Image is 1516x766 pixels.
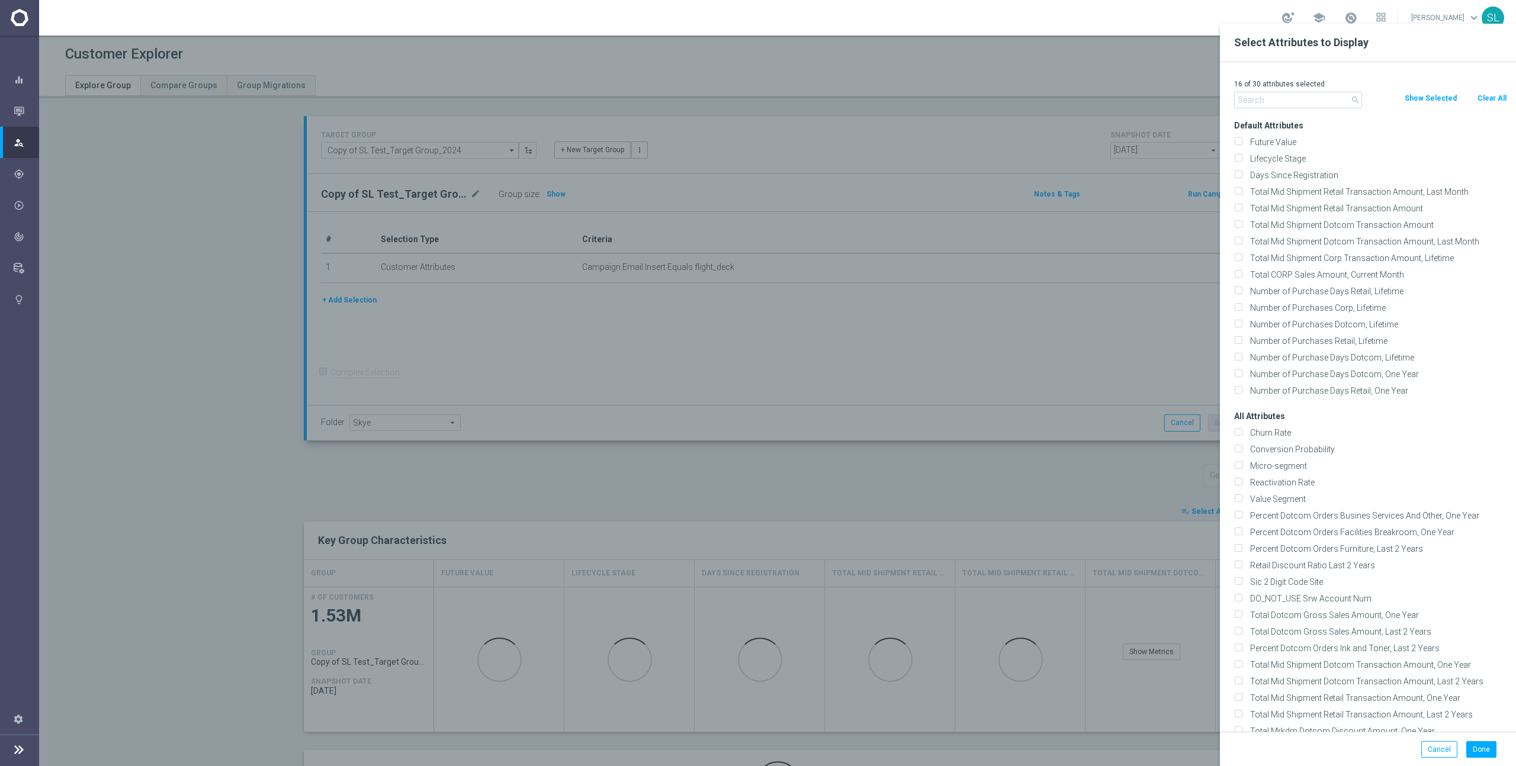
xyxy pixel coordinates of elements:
button: track_changes Analyze [13,232,39,242]
label: Micro-segment [1246,461,1507,471]
label: Total Mid Shipment Dotcom Transaction Amount, One Year [1246,659,1507,670]
label: Reactivation Rate [1246,477,1507,488]
i: track_changes [14,231,24,242]
i: lightbulb [14,294,24,305]
label: Total Mrkdm Dotcom Discount Amount, One Year [1246,726,1507,736]
label: Future Value [1246,137,1507,147]
i: search [1351,95,1360,105]
button: equalizer Dashboard [13,75,39,85]
span: keyboard_arrow_down [1467,11,1480,24]
button: Cancel [1421,741,1457,758]
button: Clear All [1476,92,1508,105]
label: Total Mid Shipment Dotcom Transaction Amount [1246,220,1507,230]
input: Search [1234,92,1362,108]
button: play_circle_outline Execute [13,201,39,210]
button: Mission Control [13,107,39,116]
label: Percent Dotcom Orders Ink and Toner, Last 2 Years [1246,643,1507,654]
label: Total Mid Shipment Retail Transaction Amount, Last Month [1246,186,1507,197]
div: Explore [14,137,38,148]
label: Conversion Probability [1246,444,1507,455]
label: Percent Dotcom Orders Busines Services And Other, One Year [1246,510,1507,521]
div: Settings [6,703,31,735]
label: Churn Rate [1246,427,1507,438]
label: Total Mid Shipment Retail Transaction Amount, One Year [1246,693,1507,703]
label: Value Segment [1246,494,1507,504]
label: Number of Purchases Retail, Lifetime [1246,336,1507,346]
h3: Default Attributes [1234,120,1507,131]
label: Total Dotcom Gross Sales Amount, One Year [1246,610,1507,620]
label: Percent Dotcom Orders Furniture, Last 2 Years [1246,543,1507,554]
div: Mission Control [14,95,38,127]
label: Total Mid Shipment Dotcom Transaction Amount, Last 2 Years [1246,676,1507,687]
i: play_circle_outline [14,200,24,211]
label: Percent Dotcom Orders Facilities Breakroom, One Year [1246,527,1507,538]
button: Show Selected [1403,92,1458,105]
h2: Select Attributes to Display [1234,36,1502,50]
button: person_search Explore [13,138,39,147]
a: [PERSON_NAME]keyboard_arrow_down [1410,9,1482,27]
button: gps_fixed Plan [13,169,39,179]
div: Plan [14,169,38,179]
h3: All Attributes [1234,411,1507,421]
i: equalizer [14,75,24,85]
label: Total Mid Shipment Retail Transaction Amount, Last 2 Years [1246,709,1507,720]
div: Analyze [14,231,38,242]
p: 16 of 30 attributes selected [1234,79,1507,89]
label: Total Mid Shipment Retail Transaction Amount [1246,203,1507,214]
i: gps_fixed [14,169,24,179]
button: Done [1466,741,1496,758]
div: Data Studio [14,263,38,273]
label: Number of Purchase Days Retail, One Year [1246,385,1507,396]
div: Execute [14,200,38,211]
label: Sic 2 Digit Code Site [1246,577,1507,587]
span: school [1312,11,1325,24]
label: Number of Purchase Days Dotcom, One Year [1246,369,1507,379]
i: person_search [14,137,24,148]
label: Lifecycle Stage [1246,153,1507,164]
div: Dashboard [14,64,38,95]
label: Number of Purchase Days Dotcom, Lifetime [1246,352,1507,363]
label: Number of Purchase Days Retail, Lifetime [1246,286,1507,297]
label: Number of Purchases Corp, Lifetime [1246,302,1507,313]
label: Retail Discount Ratio Last 2 Years [1246,560,1507,571]
label: Total CORP Sales Amount, Current Month [1246,269,1507,280]
label: DO_NOT_USE Srw Account Num [1246,593,1507,604]
button: Data Studio [13,263,39,273]
div: Optibot [14,284,38,315]
label: Number of Purchases Dotcom, Lifetime [1246,319,1507,330]
label: Total Mid Shipment Corp Transaction Amount, Lifetime [1246,253,1507,263]
label: Days Since Registration [1246,170,1507,181]
label: Total Mid Shipment Dotcom Transaction Amount, Last Month [1246,236,1507,247]
div: SL [1482,7,1504,29]
i: settings [13,713,24,724]
button: lightbulb Optibot [13,295,39,304]
label: Total Dotcom Gross Sales Amount, Last 2 Years [1246,626,1507,637]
